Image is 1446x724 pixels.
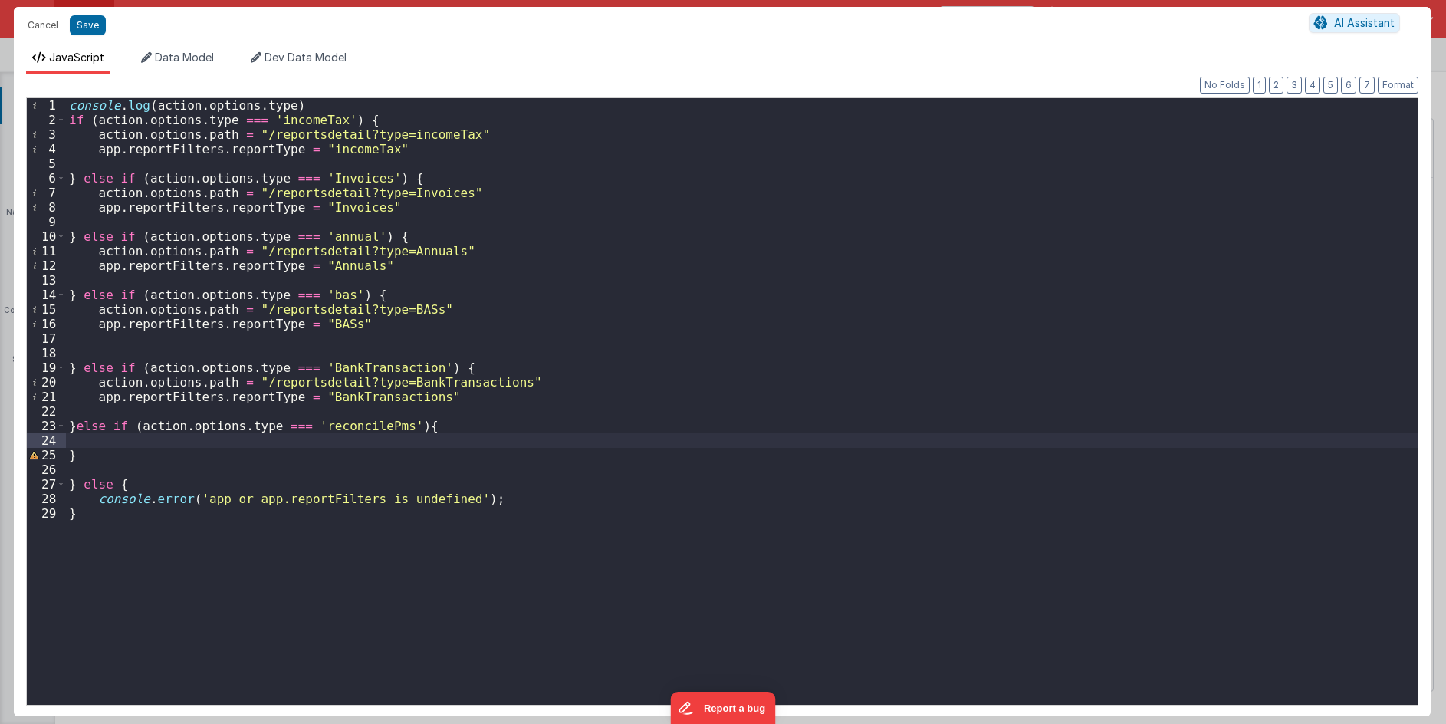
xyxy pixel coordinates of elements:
[27,200,66,215] div: 8
[1200,77,1250,94] button: No Folds
[27,127,66,142] div: 3
[27,346,66,360] div: 18
[27,156,66,171] div: 5
[27,98,66,113] div: 1
[155,51,214,64] span: Data Model
[1323,77,1338,94] button: 5
[49,51,104,64] span: JavaScript
[27,506,66,521] div: 29
[27,113,66,127] div: 2
[27,404,66,419] div: 22
[27,390,66,404] div: 21
[27,419,66,433] div: 23
[671,692,776,724] iframe: Marker.io feedback button
[27,331,66,346] div: 17
[27,317,66,331] div: 16
[27,360,66,375] div: 19
[70,15,106,35] button: Save
[1341,77,1356,94] button: 6
[27,258,66,273] div: 12
[265,51,347,64] span: Dev Data Model
[27,273,66,288] div: 13
[27,244,66,258] div: 11
[27,142,66,156] div: 4
[1287,77,1302,94] button: 3
[1305,77,1320,94] button: 4
[1309,13,1400,33] button: AI Assistant
[27,171,66,186] div: 6
[27,375,66,390] div: 20
[27,215,66,229] div: 9
[1359,77,1375,94] button: 7
[27,462,66,477] div: 26
[27,477,66,492] div: 27
[27,288,66,302] div: 14
[27,302,66,317] div: 15
[27,492,66,506] div: 28
[20,15,66,36] button: Cancel
[1253,77,1266,94] button: 1
[1334,16,1395,29] span: AI Assistant
[1378,77,1418,94] button: Format
[27,186,66,200] div: 7
[27,433,66,448] div: 24
[27,448,66,462] div: 25
[1269,77,1283,94] button: 2
[27,229,66,244] div: 10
